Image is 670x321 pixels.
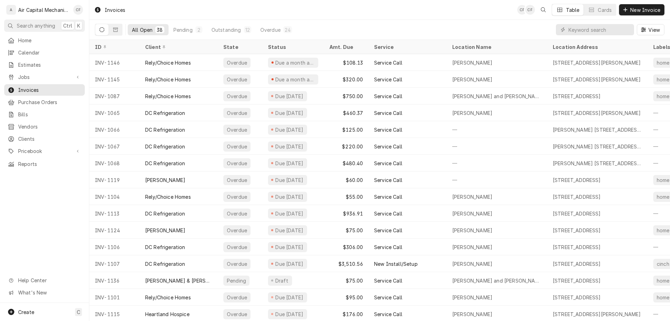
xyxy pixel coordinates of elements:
[324,272,368,289] div: $75.00
[226,59,248,66] div: Overdue
[4,275,85,286] a: Go to Help Center
[145,59,191,66] div: Rely/Choice Homes
[4,20,85,32] button: Search anythingCtrlK
[226,294,248,301] div: Overdue
[4,47,85,58] a: Calendar
[145,243,185,251] div: DC Refrigeration
[145,43,211,51] div: Client
[145,311,189,318] div: Heartland Hospice
[452,93,542,100] div: [PERSON_NAME] and [PERSON_NAME]
[553,93,601,100] div: [STREET_ADDRESS]
[145,76,191,83] div: Rely/Choice Homes
[324,155,368,172] div: $480.40
[275,109,304,117] div: Due [DATE]
[553,43,641,51] div: Location Address
[553,109,641,117] div: [STREET_ADDRESS][PERSON_NAME]
[324,239,368,255] div: $306.00
[374,311,402,318] div: Service Call
[18,49,81,56] span: Calendar
[173,26,193,34] div: Pending
[145,193,191,200] div: Rely/Choice Homes
[374,160,402,167] div: Service Call
[553,243,601,251] div: [STREET_ADDRESS]
[226,126,248,133] div: Overdue
[18,86,81,94] span: Invoices
[226,143,248,150] div: Overdue
[268,43,317,51] div: Status
[647,26,661,34] span: View
[89,138,140,155] div: INV-1067
[275,126,304,133] div: Due [DATE]
[275,210,304,217] div: Due [DATE]
[374,109,402,117] div: Service Call
[452,109,492,117] div: [PERSON_NAME]
[145,109,185,117] div: DC Refrigeration
[89,71,140,88] div: INV-1145
[553,210,601,217] div: [STREET_ADDRESS]
[275,176,304,184] div: Due [DATE]
[553,311,641,318] div: [STREET_ADDRESS][PERSON_NAME]
[226,311,248,318] div: Overdue
[566,6,580,14] div: Table
[374,260,418,268] div: New Install/Setup
[4,287,85,298] a: Go to What's New
[89,54,140,71] div: INV-1146
[452,227,492,234] div: [PERSON_NAME]
[18,160,81,168] span: Reports
[374,59,402,66] div: Service Call
[226,109,248,117] div: Overdue
[145,294,191,301] div: Rely/Choice Homes
[568,24,631,35] input: Keyword search
[18,111,81,118] span: Bills
[275,294,304,301] div: Due [DATE]
[226,227,248,234] div: Overdue
[452,311,492,318] div: [PERSON_NAME]
[145,143,185,150] div: DC Refrigeration
[18,135,81,143] span: Clients
[656,260,670,268] div: cinch
[77,22,80,29] span: K
[89,188,140,205] div: INV-1104
[447,121,547,138] div: —
[553,227,601,234] div: [STREET_ADDRESS]
[324,54,368,71] div: $108.13
[211,26,241,34] div: Outstanding
[324,71,368,88] div: $320.00
[275,143,304,150] div: Due [DATE]
[525,5,535,15] div: CF
[374,93,402,100] div: Service Call
[89,172,140,188] div: INV-1119
[553,59,641,66] div: [STREET_ADDRESS][PERSON_NAME]
[89,205,140,222] div: INV-1113
[374,76,402,83] div: Service Call
[18,309,34,315] span: Create
[374,243,402,251] div: Service Call
[452,210,492,217] div: [PERSON_NAME]
[374,143,402,150] div: Service Call
[245,26,250,34] div: 12
[517,5,527,15] div: CF
[226,76,248,83] div: Overdue
[18,277,81,284] span: Help Center
[89,255,140,272] div: INV-1107
[324,188,368,205] div: $55.00
[275,193,304,200] div: Due [DATE]
[275,311,304,318] div: Due [DATE]
[132,26,152,34] div: All Open
[629,6,662,14] span: New Invoice
[89,121,140,138] div: INV-1066
[4,96,85,108] a: Purchase Orders
[553,76,641,83] div: [STREET_ADDRESS][PERSON_NAME]
[525,5,535,15] div: Charles Faure's Avatar
[452,76,492,83] div: [PERSON_NAME]
[538,4,549,15] button: Open search
[226,243,248,251] div: Overdue
[226,260,248,268] div: Overdue
[452,277,542,284] div: [PERSON_NAME] and [PERSON_NAME] & [PERSON_NAME]
[324,104,368,121] div: $460.37
[145,277,212,284] div: [PERSON_NAME] & [PERSON_NAME] & [PERSON_NAME]
[452,59,492,66] div: [PERSON_NAME]
[89,104,140,121] div: INV-1065
[18,289,81,296] span: What's New
[275,76,315,83] div: Due a month ago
